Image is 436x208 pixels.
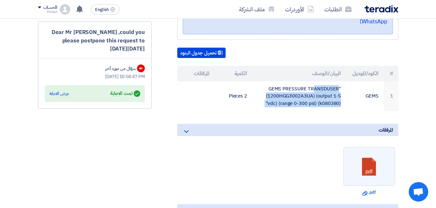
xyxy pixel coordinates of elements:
a: ملف الشركة [234,2,280,17]
td: GEMS [346,81,384,111]
img: Teradix logo [365,5,398,13]
span: English [95,7,109,12]
td: "GEMS PRESSURE TRANSDUSER (1200HGG3002A3UA) (output 1-5 vdc) (range 0-300 psi) (k080380)" [252,81,346,111]
span: المرفقات [379,126,393,133]
div: [DATE] 10:58:47 PM [45,73,145,80]
th: الكود/الموديل [346,66,384,81]
th: المرفقات [177,66,215,81]
th: البيان/الوصف [252,66,346,81]
div: Mosad [38,10,57,14]
a: .pdf [345,189,393,196]
th: # [384,66,398,81]
a: الأوردرات [280,2,319,17]
div: عرض الاجابة [49,90,69,97]
a: الطلبات [319,2,357,17]
div: Open chat [409,182,428,202]
button: تحميل جدول البنود [177,48,226,58]
a: 📞 [PHONE_NUMBER] (Call or Click on the Number to use WhatsApp) [201,9,387,26]
div: سؤال من مورد آخر [105,65,135,72]
td: 1 [384,81,398,111]
div: AR [137,64,145,72]
div: تمت الاجابة [110,89,140,98]
div: الحساب [43,5,57,10]
div: Dear Mr [PERSON_NAME] ,could you please postpone this request to [DATE][DATE] [45,28,145,53]
th: الكمية [215,66,252,81]
button: English [91,4,119,15]
img: profile_test.png [60,4,70,15]
td: 2 Pieces [215,81,252,111]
